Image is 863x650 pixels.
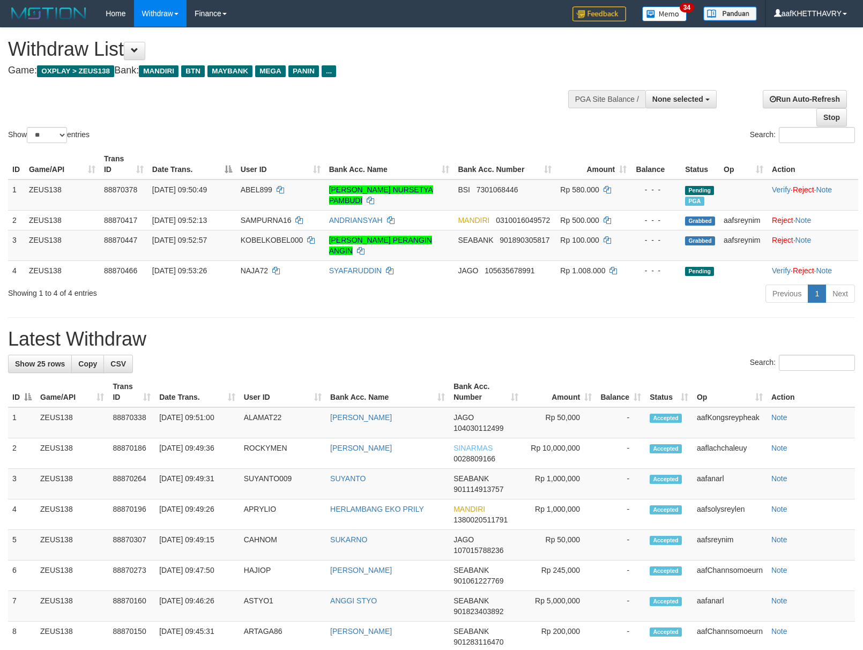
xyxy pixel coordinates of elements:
[523,407,596,438] td: Rp 50,000
[596,469,645,499] td: -
[155,438,239,469] td: [DATE] 09:49:36
[642,6,687,21] img: Button%20Memo.svg
[816,185,832,194] a: Note
[240,377,326,407] th: User ID: activate to sort column ascending
[152,266,207,275] span: [DATE] 09:53:26
[155,377,239,407] th: Date Trans.: activate to sort column ascending
[771,627,787,636] a: Note
[825,285,855,303] a: Next
[25,210,100,230] td: ZEUS138
[458,185,470,194] span: BSI
[8,530,36,561] td: 5
[148,149,236,180] th: Date Trans.: activate to sort column descending
[104,216,137,225] span: 88870417
[152,236,207,244] span: [DATE] 09:52:57
[330,535,367,544] a: SUKARNO
[685,197,704,206] span: Marked by aafsolysreylen
[108,561,155,591] td: 88870273
[645,90,717,108] button: None selected
[635,184,676,195] div: - - -
[155,530,239,561] td: [DATE] 09:49:15
[685,186,714,195] span: Pending
[108,438,155,469] td: 88870186
[719,230,768,260] td: aafsreynim
[485,266,534,275] span: Copy 105635678991 to clipboard
[771,535,787,544] a: Note
[36,561,108,591] td: ZEUS138
[330,566,392,574] a: [PERSON_NAME]
[325,149,454,180] th: Bank Acc. Name: activate to sort column ascending
[71,355,104,373] a: Copy
[453,454,495,463] span: Copy 0028809166 to clipboard
[330,474,366,483] a: SUYANTO
[8,127,90,143] label: Show entries
[500,236,549,244] span: Copy 901890305817 to clipboard
[568,90,645,108] div: PGA Site Balance /
[104,266,137,275] span: 88870466
[8,355,72,373] a: Show 25 rows
[27,127,67,143] select: Showentries
[36,438,108,469] td: ZEUS138
[108,469,155,499] td: 88870264
[108,530,155,561] td: 88870307
[768,260,858,280] td: · ·
[108,377,155,407] th: Trans ID: activate to sort column ascending
[681,149,719,180] th: Status
[8,407,36,438] td: 1
[768,210,858,230] td: ·
[453,535,474,544] span: JAGO
[329,185,433,205] a: [PERSON_NAME] NURSETYA PAMBUDI
[765,285,808,303] a: Previous
[8,65,564,76] h4: Game: Bank:
[155,591,239,622] td: [DATE] 09:46:26
[330,627,392,636] a: [PERSON_NAME]
[453,546,503,555] span: Copy 107015788236 to clipboard
[650,475,682,484] span: Accepted
[8,5,90,21] img: MOTION_logo.png
[453,627,489,636] span: SEABANK
[110,360,126,368] span: CSV
[560,266,605,275] span: Rp 1.008.000
[572,6,626,21] img: Feedback.jpg
[768,180,858,211] td: · ·
[680,3,694,12] span: 34
[25,260,100,280] td: ZEUS138
[8,499,36,530] td: 4
[330,444,392,452] a: [PERSON_NAME]
[771,566,787,574] a: Note
[458,236,493,244] span: SEABANK
[78,360,97,368] span: Copy
[155,561,239,591] td: [DATE] 09:47:50
[693,561,767,591] td: aafChannsomoeurn
[645,377,693,407] th: Status: activate to sort column ascending
[104,185,137,194] span: 88870378
[8,180,25,211] td: 1
[8,328,855,350] h1: Latest Withdraw
[771,444,787,452] a: Note
[255,65,286,77] span: MEGA
[768,149,858,180] th: Action
[453,424,503,432] span: Copy 104030112499 to clipboard
[793,185,814,194] a: Reject
[523,499,596,530] td: Rp 1,000,000
[650,444,682,453] span: Accepted
[496,216,550,225] span: Copy 0310016049572 to clipboard
[8,260,25,280] td: 4
[453,413,474,422] span: JAGO
[241,185,272,194] span: ABEL899
[772,216,793,225] a: Reject
[772,185,791,194] a: Verify
[329,216,383,225] a: ANDRIANSYAH
[453,577,503,585] span: Copy 901061227769 to clipboard
[453,505,485,513] span: MANDIRI
[108,591,155,622] td: 88870160
[453,607,503,616] span: Copy 901823403892 to clipboard
[36,530,108,561] td: ZEUS138
[108,407,155,438] td: 88870338
[36,499,108,530] td: ZEUS138
[523,438,596,469] td: Rp 10,000,000
[596,499,645,530] td: -
[453,149,556,180] th: Bank Acc. Number: activate to sort column ascending
[693,469,767,499] td: aafanarl
[36,591,108,622] td: ZEUS138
